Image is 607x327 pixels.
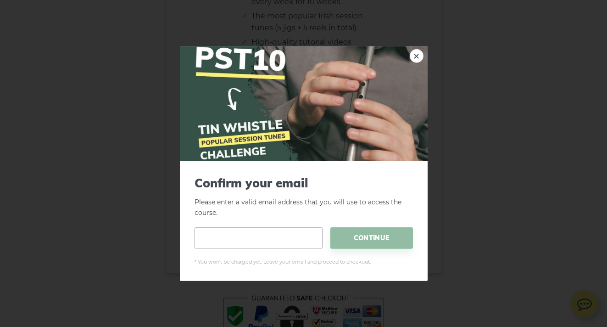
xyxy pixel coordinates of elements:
[195,176,413,218] p: Please enter a valid email address that you will use to access the course.
[410,49,423,63] a: ×
[195,176,413,190] span: Confirm your email
[330,227,413,248] span: CONTINUE
[180,46,428,161] img: Tin Whistle Improver Course
[195,258,413,266] span: * You won't be charged yet. Leave your email and proceed to checkout.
